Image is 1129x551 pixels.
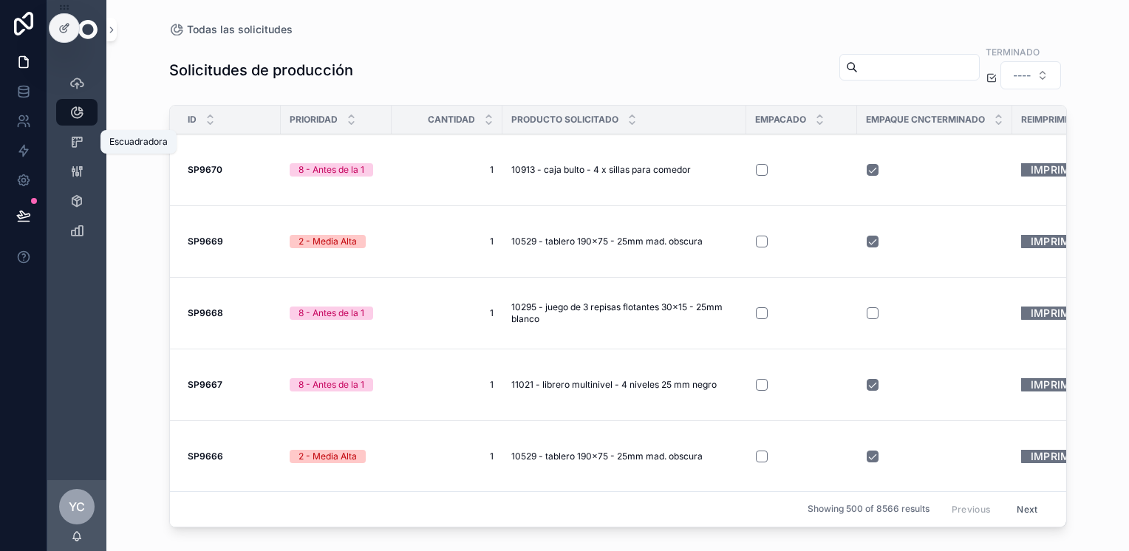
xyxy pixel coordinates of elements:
[400,164,494,176] span: 1
[47,59,106,263] div: scrollable content
[299,235,357,248] div: 2 - Media Alta
[188,114,197,126] span: ID
[1021,158,1091,181] a: IMPRIMIR
[400,307,494,319] span: 1
[169,60,353,81] h1: Solicitudes de producción
[400,379,494,391] span: 1
[1006,498,1048,521] button: Next
[188,236,223,247] strong: SP9669
[511,301,737,325] span: 10295 - juego de 3 repisas flotantes 30x15 - 25mm blanco
[1021,445,1091,468] a: IMPRIMIR
[1021,114,1099,126] span: Reimprimir azul
[1021,230,1091,253] a: IMPRIMIR
[866,114,985,126] span: Empaque CNCterminado
[299,163,364,177] div: 8 - Antes de la 1
[188,451,223,462] strong: SP9666
[299,378,364,391] div: 8 - Antes de la 1
[428,114,475,126] span: Cantidad
[400,236,494,247] span: 1
[69,498,85,516] span: YC
[511,451,703,462] span: 10529 - tablero 190x75 - 25mm mad. obscura
[511,114,618,126] span: Producto solicitado
[986,45,1040,58] label: Terminado
[109,136,168,148] div: Escuadradora
[187,22,293,37] span: Todas las solicitudes
[188,307,223,318] strong: SP9668
[1000,61,1061,89] button: Select Button
[169,22,293,37] a: Todas las solicitudes
[511,379,717,391] span: 11021 - librero multinivel - 4 niveles 25 mm negro
[188,164,222,175] strong: SP9670
[299,307,364,320] div: 8 - Antes de la 1
[511,164,691,176] span: 10913 - caja bulto - 4 x sillas para comedor
[755,114,806,126] span: Empacado
[511,236,703,247] span: 10529 - tablero 190x75 - 25mm mad. obscura
[188,379,222,390] strong: SP9667
[299,450,357,463] div: 2 - Media Alta
[400,451,494,462] span: 1
[290,114,338,126] span: Prioridad
[808,504,930,516] span: Showing 500 of 8566 results
[1013,68,1031,83] span: ----
[1021,301,1091,324] a: IMPRIMIR
[1021,373,1091,396] a: IMPRIMIR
